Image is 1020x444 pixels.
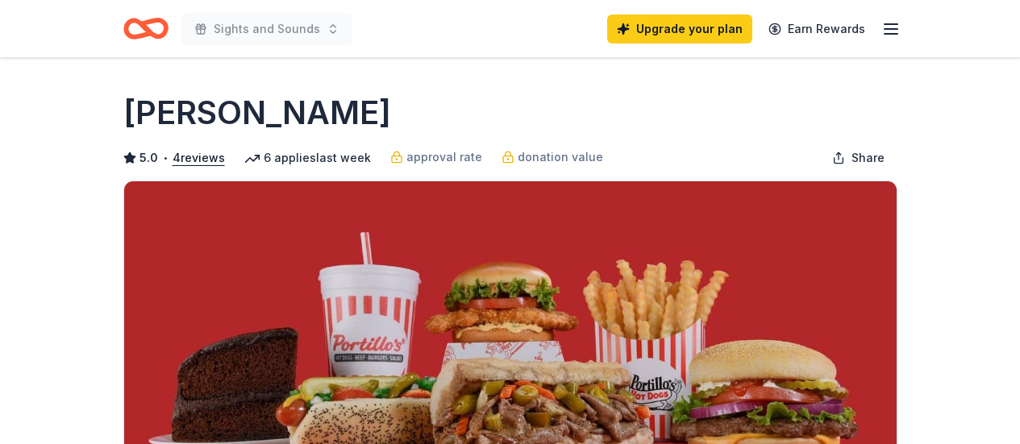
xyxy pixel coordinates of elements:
[406,147,482,167] span: approval rate
[607,15,752,44] a: Upgrade your plan
[173,148,225,168] button: 4reviews
[123,10,169,48] a: Home
[244,148,371,168] div: 6 applies last week
[759,15,875,44] a: Earn Rewards
[123,90,391,135] h1: [PERSON_NAME]
[162,151,168,164] span: •
[390,147,482,167] a: approval rate
[214,19,320,39] span: Sights and Sounds
[518,147,603,167] span: donation value
[851,148,885,168] span: Share
[181,13,352,45] button: Sights and Sounds
[502,147,603,167] a: donation value
[819,142,897,174] button: Share
[139,148,158,168] span: 5.0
